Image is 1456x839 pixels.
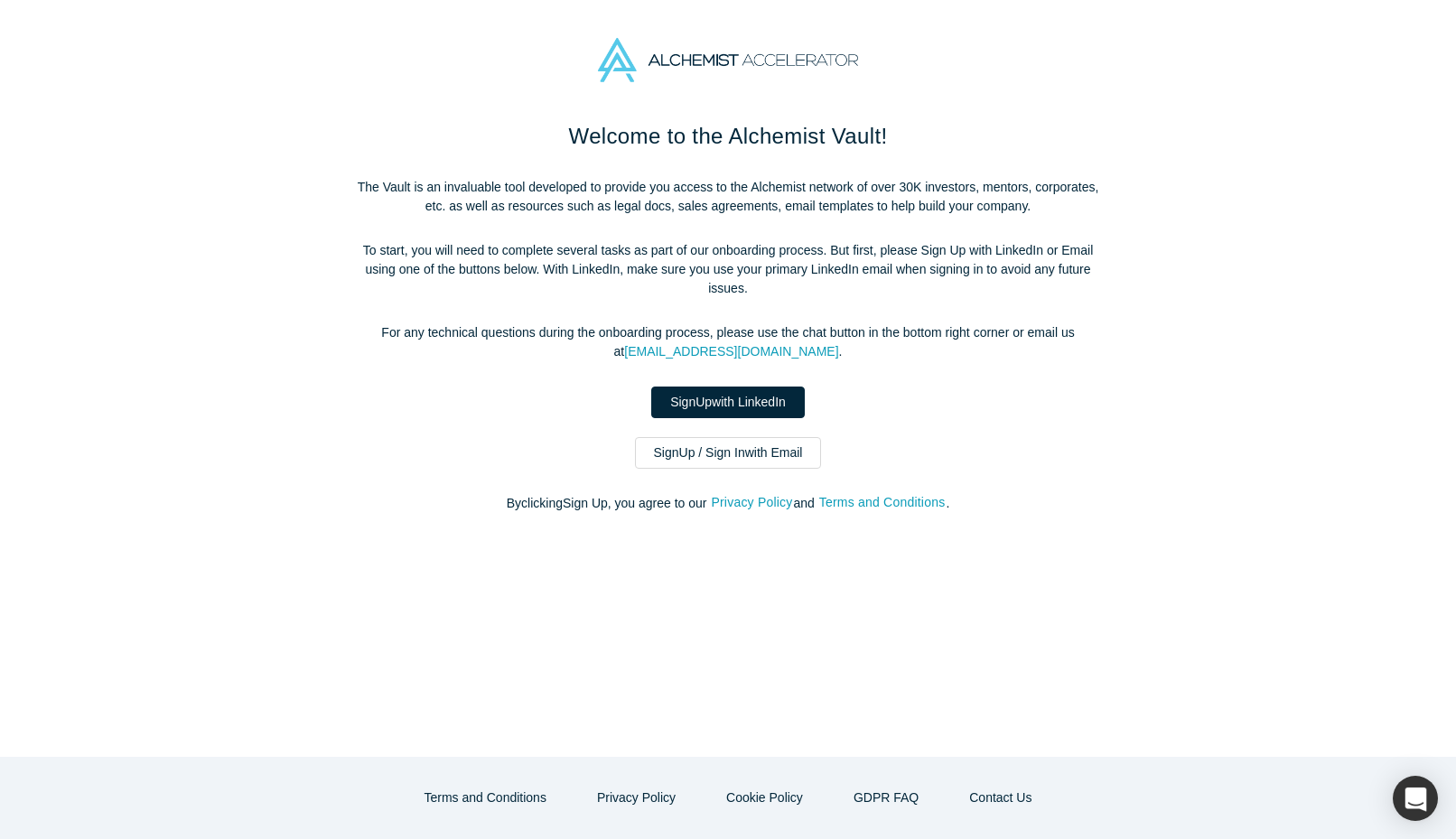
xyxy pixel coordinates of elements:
button: Terms and Conditions [406,782,565,814]
p: By clicking Sign Up , you agree to our and . [349,494,1107,513]
p: The Vault is an invaluable tool developed to provide you access to the Alchemist network of over ... [349,178,1107,216]
a: GDPR FAQ [835,782,938,814]
p: To start, you will need to complete several tasks as part of our onboarding process. But first, p... [349,241,1107,298]
a: SignUpwith LinkedIn [651,387,805,418]
button: Cookie Policy [707,782,822,814]
h1: Welcome to the Alchemist Vault! [349,120,1107,153]
img: Alchemist Accelerator Logo [598,38,858,82]
button: Terms and Conditions [818,492,947,513]
button: Privacy Policy [578,782,695,814]
a: SignUp / Sign Inwith Email [635,437,822,469]
button: Contact Us [950,782,1050,814]
p: For any technical questions during the onboarding process, please use the chat button in the bott... [349,323,1107,361]
button: Privacy Policy [710,492,793,513]
a: [EMAIL_ADDRESS][DOMAIN_NAME] [624,344,838,359]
